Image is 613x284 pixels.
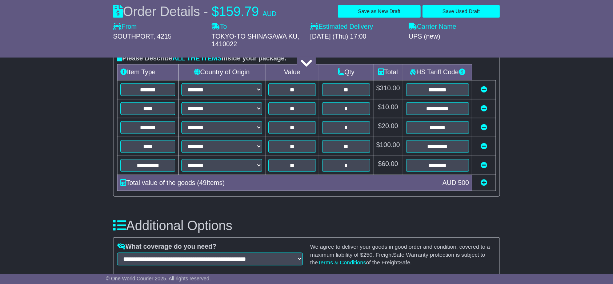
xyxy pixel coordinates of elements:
[481,86,487,93] a: Remove this item
[373,118,403,137] td: $
[409,23,456,31] label: Carrier Name
[481,105,487,112] a: Remove this item
[117,55,287,63] label: Please Describe inside your package.
[481,124,487,131] a: Remove this item
[310,23,401,31] label: Estimated Delivery
[319,64,373,80] td: Qty
[265,64,319,80] td: Value
[382,122,398,130] span: 20.00
[113,33,153,40] span: SOUTHPORT
[409,33,500,41] div: UPS (new)
[263,10,276,17] span: AUD
[382,160,398,167] span: 60.00
[458,179,469,186] span: 500
[382,103,398,111] span: 10.00
[373,64,403,80] td: Total
[338,5,420,18] button: Save as New Draft
[363,252,373,258] span: 250
[481,143,487,150] a: Remove this item
[380,141,400,149] span: 100.00
[373,156,403,175] td: $
[373,80,403,99] td: $
[179,64,265,80] td: Country of Origin
[212,4,219,19] span: $
[212,23,227,31] label: To
[481,162,487,169] a: Remove this item
[113,23,137,31] label: From
[310,244,490,265] small: We agree to deliver your goods in good order and condition, covered to a maximum liability of $ ....
[373,137,403,156] td: $
[380,84,400,92] span: 310.00
[403,64,472,80] td: HS Tariff Code
[373,99,403,118] td: $
[199,179,207,186] span: 49
[212,33,297,40] span: TOKYO-TO SHINAGAWA KU
[318,259,366,265] a: Terms & Conditions
[153,33,172,40] span: , 4215
[113,4,276,19] div: Order Details -
[117,178,439,188] div: Total value of the goods ( Items)
[113,218,500,233] h3: Additional Options
[106,276,211,281] span: © One World Courier 2025. All rights reserved.
[117,243,216,251] label: What coverage do you need?
[212,33,299,48] span: , 1410022
[422,5,500,18] button: Save Used Draft
[310,33,401,41] div: [DATE] (Thu) 17:00
[219,4,259,19] span: 159.79
[481,179,487,186] a: Add new item
[442,179,456,186] span: AUD
[117,64,179,80] td: Item Type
